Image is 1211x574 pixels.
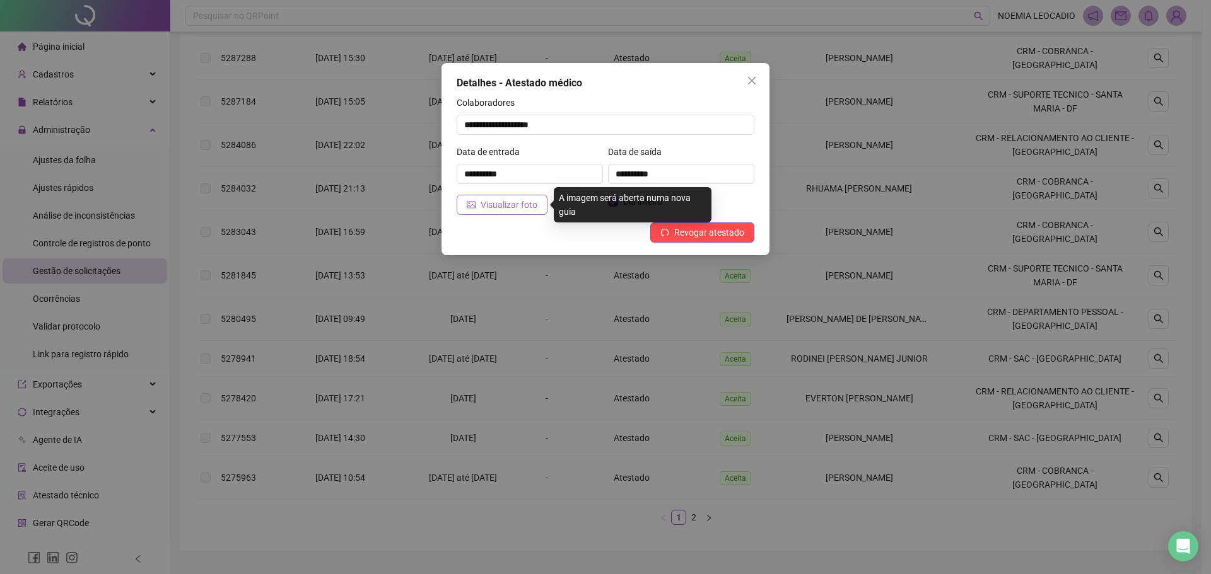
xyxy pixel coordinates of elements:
label: Data de entrada [457,145,528,159]
span: Visualizar foto [481,198,537,212]
div: Open Intercom Messenger [1168,531,1198,561]
span: Revogar atestado [674,226,744,239]
label: Data de saída [608,145,670,159]
span: close [747,76,757,86]
button: Revogar atestado [650,222,754,243]
span: picture [467,200,476,209]
button: Visualizar foto [457,195,547,215]
div: Detalhes - Atestado médico [457,76,754,91]
div: A imagem será aberta numa nova guia [554,187,711,222]
label: Colaboradores [457,96,523,110]
span: undo [660,228,669,237]
button: Close [742,71,762,91]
